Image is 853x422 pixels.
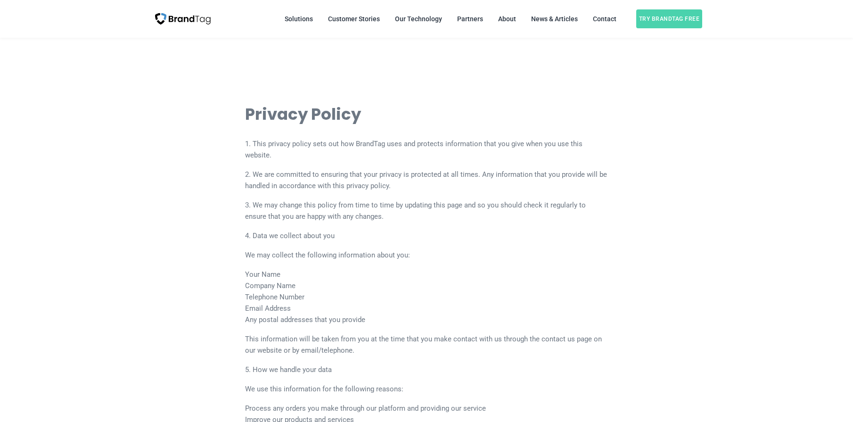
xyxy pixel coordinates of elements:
span: Contact [593,15,616,23]
img: BrandTag [151,8,215,29]
p: Your Name Company Name Telephone Number Email Address Any postal addresses that you provide [245,269,608,325]
p: This information will be taken from you at the time that you make contact with us through the con... [245,333,608,356]
p: 5. How we handle your data [245,364,608,375]
p: 2. We are committed to ensuring that your privacy is protected at all times. Any information that... [245,169,608,191]
span: Customer Stories [328,15,380,23]
p: 4. Data we collect about you [245,230,608,241]
p: 3. We may change this policy from time to time by updating this page and so you should check it r... [245,199,608,222]
p: We may collect the following information about you: [245,249,608,261]
p: 1. This privacy policy sets out how BrandTag uses and protects information that you give when you... [245,138,608,161]
span: Solutions [285,15,313,23]
span: About [498,15,516,23]
span: Try BrandTag free [636,9,702,28]
strong: Privacy Policy [245,103,361,125]
span: Partners [457,15,483,23]
p: We use this information for the following reasons: [245,383,608,395]
span: News & Articles [531,15,578,23]
span: Our Technology [395,15,442,23]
